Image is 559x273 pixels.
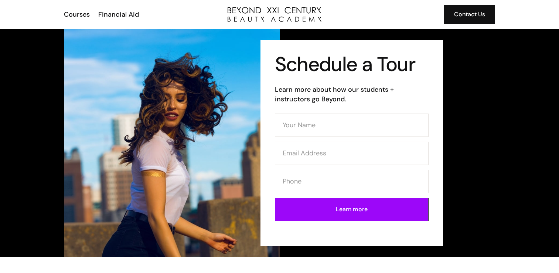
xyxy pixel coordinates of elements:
h6: Learn more about how our students + instructors go Beyond. [275,85,429,104]
a: Financial Aid [93,10,143,19]
h1: Schedule a Tour [275,54,429,74]
input: Phone [275,170,429,193]
div: Financial Aid [98,10,139,19]
input: Learn more [275,198,429,221]
div: Contact Us [454,10,485,19]
input: Email Address [275,142,429,165]
a: Contact Us [444,5,495,24]
form: Contact Form [275,114,429,226]
a: home [228,7,321,22]
img: beauty school student [64,29,280,257]
a: Courses [59,10,93,19]
div: Courses [64,10,90,19]
input: Your Name [275,114,429,137]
